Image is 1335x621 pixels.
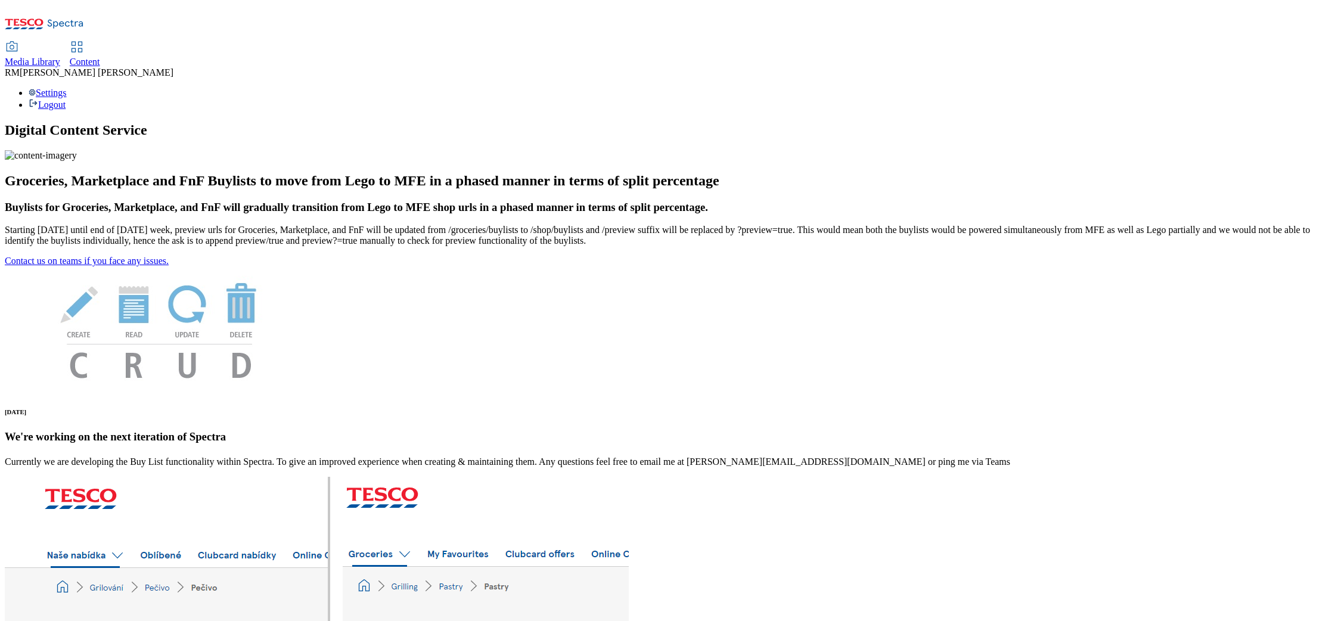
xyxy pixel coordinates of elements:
span: Media Library [5,57,60,67]
a: Logout [29,100,66,110]
a: Contact us on teams if you face any issues. [5,256,169,266]
a: Media Library [5,42,60,67]
a: Content [70,42,100,67]
a: Settings [29,88,67,98]
h6: [DATE] [5,408,1330,415]
p: Starting [DATE] until end of [DATE] week, preview urls for Groceries, Marketplace, and FnF will b... [5,225,1330,246]
span: RM [5,67,20,77]
h3: Buylists for Groceries, Marketplace, and FnF will gradually transition from Lego to MFE shop urls... [5,201,1330,214]
img: News Image [5,266,315,391]
h1: Digital Content Service [5,122,1330,138]
span: Content [70,57,100,67]
h2: Groceries, Marketplace and FnF Buylists to move from Lego to MFE in a phased manner in terms of s... [5,173,1330,189]
h3: We're working on the next iteration of Spectra [5,430,1330,443]
img: content-imagery [5,150,77,161]
p: Currently we are developing the Buy List functionality within Spectra. To give an improved experi... [5,457,1330,467]
span: [PERSON_NAME] [PERSON_NAME] [20,67,173,77]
